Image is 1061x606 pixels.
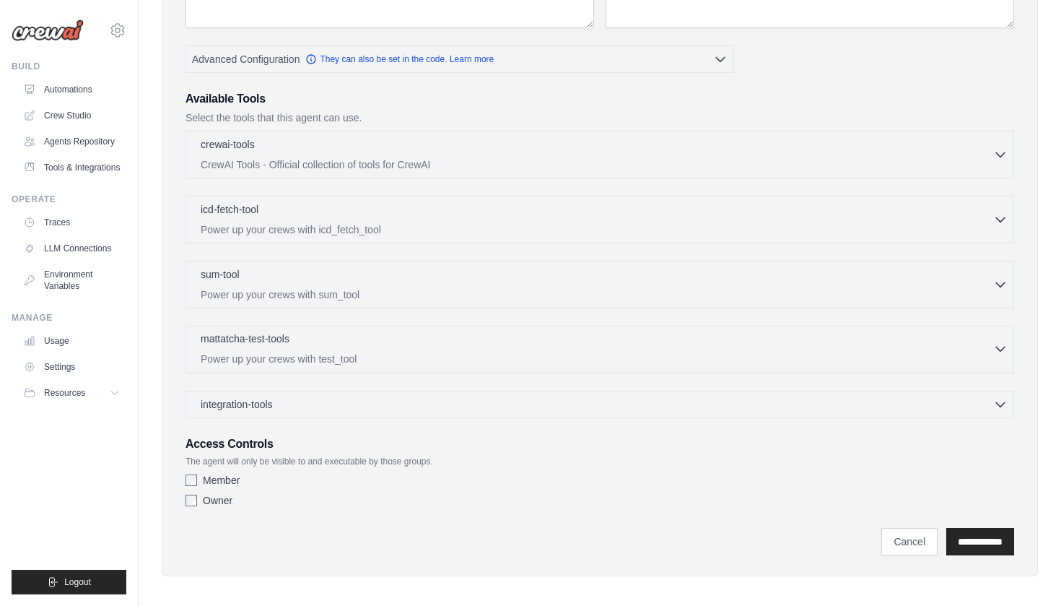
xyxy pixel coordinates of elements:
[203,493,232,508] label: Owner
[201,397,273,412] span: integration-tools
[17,355,126,378] a: Settings
[17,130,126,153] a: Agents Repository
[17,78,126,101] a: Automations
[201,267,240,282] p: sum-tool
[201,202,258,217] p: icd-fetch-tool
[17,263,126,298] a: Environment Variables
[201,157,993,172] p: CrewAI Tools - Official collection of tools for CrewAI
[17,211,126,234] a: Traces
[12,61,126,72] div: Build
[201,137,255,152] p: crewai-tools
[203,473,240,488] label: Member
[186,46,733,72] button: Advanced Configuration They can also be set in the code. Learn more
[201,332,289,346] p: mattatcha-test-tools
[201,352,993,366] p: Power up your crews with test_tool
[201,222,993,237] p: Power up your crews with icd_fetch_tool
[192,137,1008,172] button: crewai-tools CrewAI Tools - Official collection of tools for CrewAI
[192,202,1008,237] button: icd-fetch-tool Power up your crews with icd_fetch_tool
[192,332,1008,366] button: mattatcha-test-tools Power up your crews with test_tool
[201,287,993,302] p: Power up your crews with sum_tool
[17,104,126,127] a: Crew Studio
[185,436,1014,453] h3: Access Controls
[12,20,84,41] img: Logo
[192,397,1008,412] button: integration-tools
[12,312,126,324] div: Manage
[12,194,126,205] div: Operate
[17,156,126,179] a: Tools & Integrations
[12,570,126,594] button: Logout
[185,456,1014,467] p: The agent will only be visible to and executable by those groups.
[192,267,1008,302] button: sum-tool Power up your crews with sum_tool
[44,387,85,399] span: Resources
[17,381,126,404] button: Resources
[305,53,494,65] a: They can also be set in the code. Learn more
[17,329,126,352] a: Usage
[192,52,300,66] span: Advanced Configuration
[881,528,938,555] a: Cancel
[185,90,1014,108] h3: Available Tools
[64,576,91,588] span: Logout
[185,111,1014,125] p: Select the tools that this agent can use.
[17,237,126,260] a: LLM Connections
